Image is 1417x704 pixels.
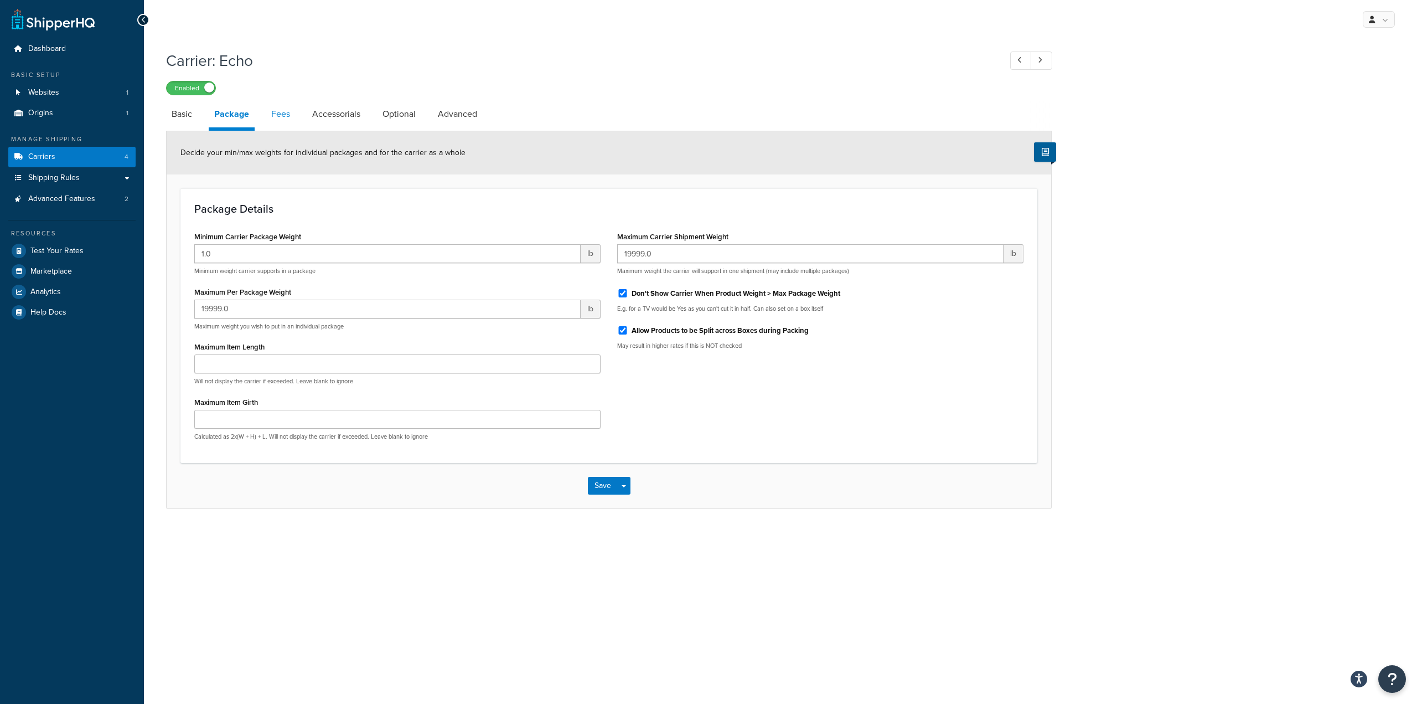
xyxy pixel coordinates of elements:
button: Show Help Docs [1034,142,1056,162]
a: Test Your Rates [8,241,136,261]
div: Basic Setup [8,70,136,80]
label: Maximum Item Girth [194,398,258,407]
span: 1 [126,109,128,118]
label: Don't Show Carrier When Product Weight > Max Package Weight [632,289,840,299]
label: Minimum Carrier Package Weight [194,233,301,241]
a: Carriers4 [8,147,136,167]
li: Origins [8,103,136,124]
p: Minimum weight carrier supports in a package [194,267,601,275]
p: Maximum weight you wish to put in an individual package [194,322,601,331]
a: Next Record [1031,52,1052,70]
a: Shipping Rules [8,168,136,188]
span: Shipping Rules [28,173,80,183]
button: Open Resource Center [1378,665,1406,693]
span: Help Docs [30,308,66,317]
label: Maximum Carrier Shipment Weight [617,233,728,241]
span: lb [1004,244,1023,263]
div: Resources [8,229,136,238]
a: Dashboard [8,39,136,59]
span: lb [581,300,601,318]
h1: Carrier: Echo [166,50,990,71]
span: Carriers [28,152,55,162]
p: E.g. for a TV would be Yes as you can't cut it in half. Can also set on a box itself [617,305,1023,313]
span: lb [581,244,601,263]
span: 2 [125,194,128,204]
span: Advanced Features [28,194,95,204]
span: Websites [28,88,59,97]
span: 4 [125,152,128,162]
li: Advanced Features [8,189,136,209]
span: Test Your Rates [30,246,84,256]
p: Calculated as 2x(W + H) + L. Will not display the carrier if exceeded. Leave blank to ignore [194,433,601,441]
a: Package [209,101,255,131]
p: Maximum weight the carrier will support in one shipment (may include multiple packages) [617,267,1023,275]
a: Help Docs [8,302,136,322]
a: Advanced [432,101,483,127]
a: Origins1 [8,103,136,124]
a: Accessorials [307,101,366,127]
li: Carriers [8,147,136,167]
span: Marketplace [30,267,72,276]
a: Advanced Features2 [8,189,136,209]
a: Analytics [8,282,136,302]
h3: Package Details [194,203,1023,215]
span: Analytics [30,287,61,297]
p: Will not display the carrier if exceeded. Leave blank to ignore [194,377,601,386]
a: Optional [377,101,421,127]
a: Previous Record [1010,52,1032,70]
a: Fees [266,101,296,127]
li: Websites [8,83,136,103]
a: Marketplace [8,261,136,281]
a: Basic [166,101,198,127]
label: Enabled [167,81,215,95]
div: Manage Shipping [8,135,136,144]
span: Dashboard [28,44,66,54]
span: Decide your min/max weights for individual packages and for the carrier as a whole [180,147,466,158]
button: Save [588,477,618,495]
label: Maximum Item Length [194,343,265,351]
span: Origins [28,109,53,118]
span: 1 [126,88,128,97]
label: Allow Products to be Split across Boxes during Packing [632,326,809,336]
label: Maximum Per Package Weight [194,288,291,296]
a: Websites1 [8,83,136,103]
p: May result in higher rates if this is NOT checked [617,342,1023,350]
